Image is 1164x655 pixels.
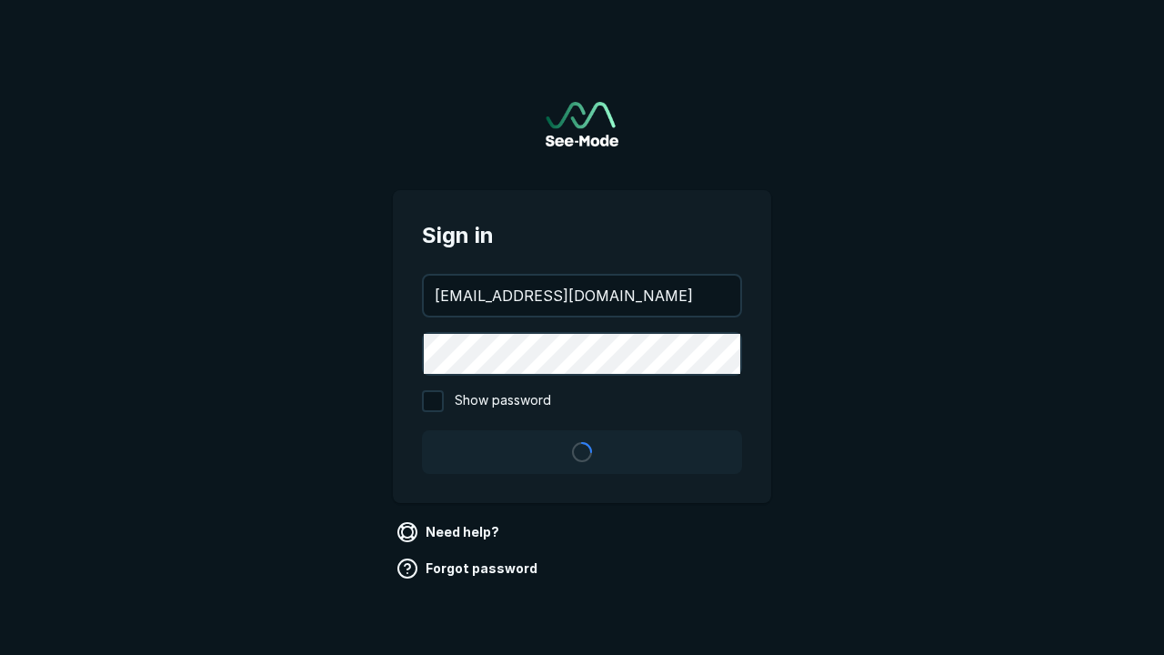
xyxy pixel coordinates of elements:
img: See-Mode Logo [546,102,618,146]
span: Sign in [422,219,742,252]
a: Forgot password [393,554,545,583]
a: Need help? [393,518,507,547]
a: Go to sign in [546,102,618,146]
input: your@email.com [424,276,740,316]
span: Show password [455,390,551,412]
